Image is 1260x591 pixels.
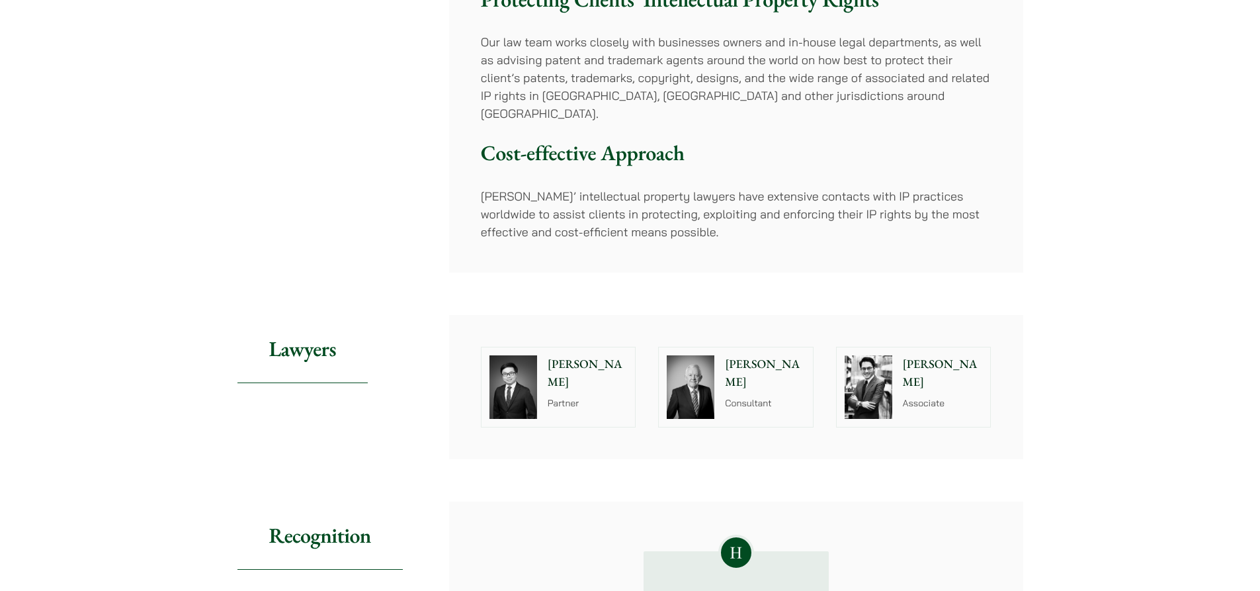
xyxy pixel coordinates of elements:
[658,347,814,428] a: [PERSON_NAME] Consultant
[725,355,805,391] p: [PERSON_NAME]
[548,355,628,391] p: [PERSON_NAME]
[481,187,991,241] p: [PERSON_NAME]’ intellectual property lawyers have extensive contacts with IP practices worldwide ...
[836,347,991,428] a: [PERSON_NAME] Associate
[481,347,636,428] a: [PERSON_NAME] Partner
[481,140,991,165] h3: Cost-effective Approach
[237,315,368,383] h2: Lawyers
[725,396,805,410] p: Consultant
[481,33,991,122] p: Our law team works closely with businesses owners and in-house legal departments, as well as advi...
[903,355,983,391] p: [PERSON_NAME]
[548,396,628,410] p: Partner
[903,396,983,410] p: Associate
[237,502,403,570] h2: Recognition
